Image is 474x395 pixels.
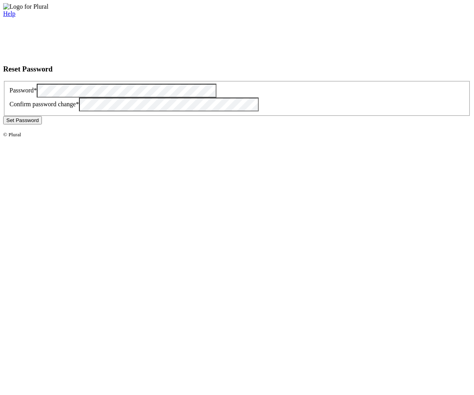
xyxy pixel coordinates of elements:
small: © Plural [3,132,21,137]
h3: Reset Password [3,65,471,73]
label: Password [9,87,37,94]
a: Help [3,10,15,17]
img: Logo for Plural [3,3,49,10]
button: Set Password [3,116,42,124]
label: Confirm password change [9,101,79,107]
